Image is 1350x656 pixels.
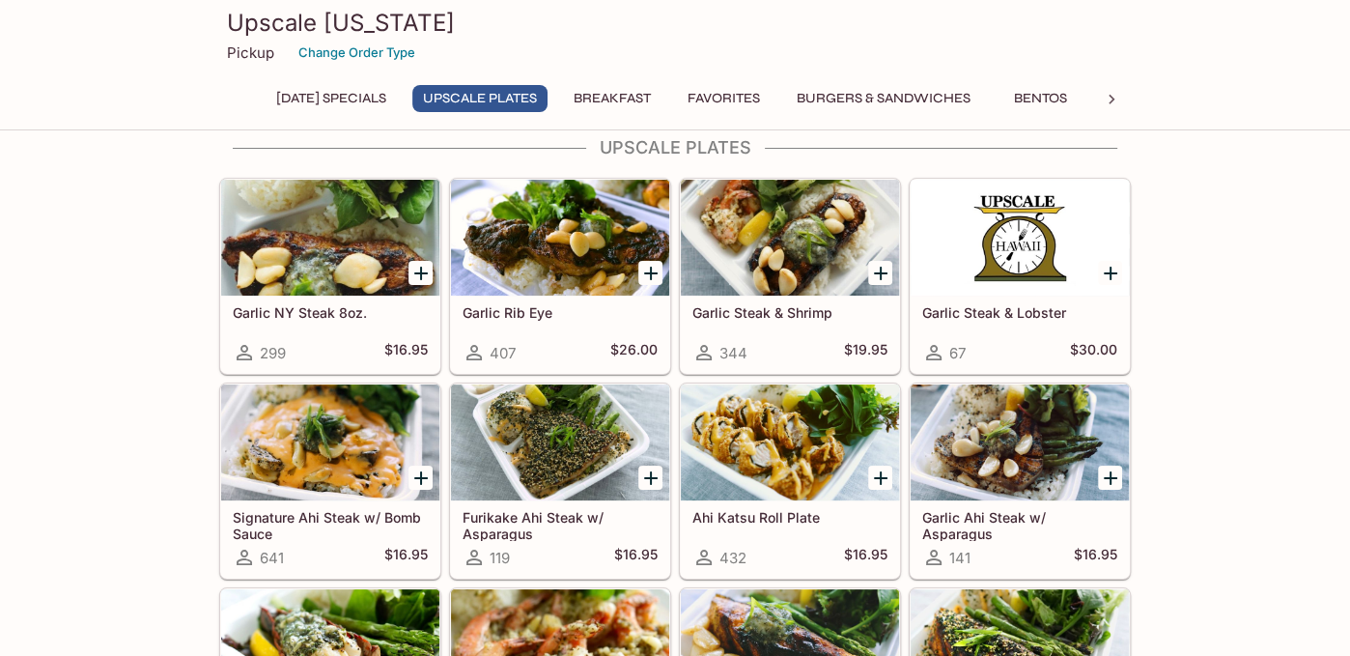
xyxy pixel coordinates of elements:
span: 299 [260,344,286,362]
button: Add Signature Ahi Steak w/ Bomb Sauce [408,466,433,490]
h5: $19.95 [844,341,887,364]
button: [DATE] Specials [266,85,397,112]
div: Garlic Steak & Shrimp [681,180,899,296]
h5: Garlic Ahi Steak w/ Asparagus [922,509,1117,541]
a: Garlic Ahi Steak w/ Asparagus141$16.95 [910,384,1130,579]
a: Garlic NY Steak 8oz.299$16.95 [220,179,440,374]
button: Add Garlic NY Steak 8oz. [408,261,433,285]
a: Garlic Rib Eye407$26.00 [450,179,670,374]
a: Ahi Katsu Roll Plate432$16.95 [680,384,900,579]
span: 141 [949,549,970,567]
h5: $16.95 [1074,546,1117,569]
div: Garlic Steak & Lobster [911,180,1129,296]
div: Furikake Ahi Steak w/ Asparagus [451,385,669,500]
button: Add Furikake Ahi Steak w/ Asparagus [638,466,662,490]
h5: Furikake Ahi Steak w/ Asparagus [463,509,658,541]
h5: $16.95 [844,546,887,569]
h5: $26.00 [610,341,658,364]
h3: Upscale [US_STATE] [227,8,1123,38]
span: 432 [719,549,746,567]
button: Add Ahi Katsu Roll Plate [868,466,892,490]
span: 119 [490,549,510,567]
button: Favorites [677,85,771,112]
span: 344 [719,344,747,362]
span: 407 [490,344,516,362]
a: Garlic Steak & Shrimp344$19.95 [680,179,900,374]
div: Signature Ahi Steak w/ Bomb Sauce [221,385,439,500]
div: Ahi Katsu Roll Plate [681,385,899,500]
button: Breakfast [563,85,661,112]
button: Burgers & Sandwiches [786,85,981,112]
button: UPSCALE Plates [412,85,548,112]
h5: $30.00 [1070,341,1117,364]
h5: Garlic NY Steak 8oz. [233,304,428,321]
h5: $16.95 [614,546,658,569]
button: Add Garlic Ahi Steak w/ Asparagus [1098,466,1122,490]
button: Add Garlic Steak & Shrimp [868,261,892,285]
a: Signature Ahi Steak w/ Bomb Sauce641$16.95 [220,384,440,579]
button: Add Garlic Steak & Lobster [1098,261,1122,285]
a: Furikake Ahi Steak w/ Asparagus119$16.95 [450,384,670,579]
span: 67 [949,344,966,362]
h4: UPSCALE Plates [219,137,1131,158]
div: Garlic Ahi Steak w/ Asparagus [911,385,1129,500]
h5: $16.95 [384,341,428,364]
h5: Garlic Rib Eye [463,304,658,321]
p: Pickup [227,43,274,62]
h5: Ahi Katsu Roll Plate [692,509,887,526]
button: Change Order Type [290,38,424,68]
h5: Signature Ahi Steak w/ Bomb Sauce [233,509,428,541]
button: Bentos [997,85,1083,112]
h5: Garlic Steak & Lobster [922,304,1117,321]
span: 641 [260,549,284,567]
a: Garlic Steak & Lobster67$30.00 [910,179,1130,374]
div: Garlic Rib Eye [451,180,669,296]
h5: Garlic Steak & Shrimp [692,304,887,321]
h5: $16.95 [384,546,428,569]
div: Garlic NY Steak 8oz. [221,180,439,296]
button: Add Garlic Rib Eye [638,261,662,285]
